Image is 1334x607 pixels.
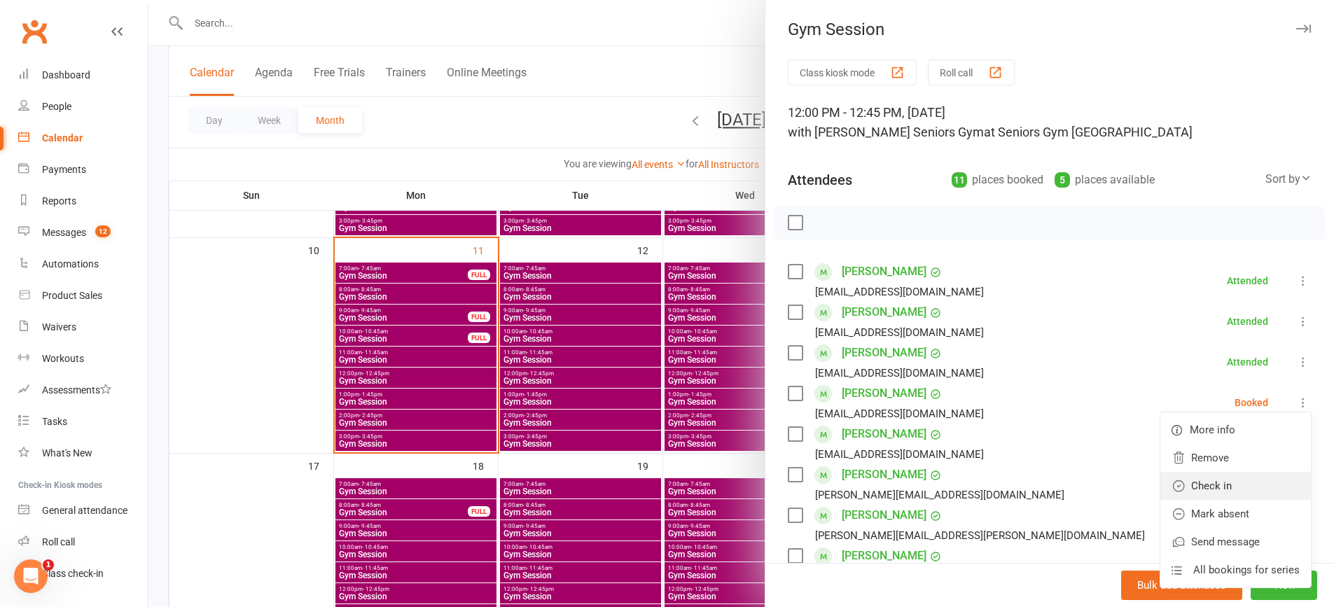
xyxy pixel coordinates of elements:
[842,504,926,526] a: [PERSON_NAME]
[1055,170,1155,190] div: places available
[18,438,148,469] a: What's New
[1160,444,1311,472] a: Remove
[1160,556,1311,584] a: All bookings for series
[815,283,984,301] div: [EMAIL_ADDRESS][DOMAIN_NAME]
[42,321,76,333] div: Waivers
[18,249,148,280] a: Automations
[952,170,1043,190] div: places booked
[18,91,148,123] a: People
[1190,421,1235,438] span: More info
[788,60,917,85] button: Class kiosk mode
[1160,500,1311,528] a: Mark absent
[1227,276,1268,286] div: Attended
[18,217,148,249] a: Messages 12
[984,125,1193,139] span: at Seniors Gym [GEOGRAPHIC_DATA]
[952,172,967,188] div: 11
[18,343,148,375] a: Workouts
[788,170,852,190] div: Attendees
[815,405,984,423] div: [EMAIL_ADDRESS][DOMAIN_NAME]
[18,123,148,154] a: Calendar
[1160,472,1311,500] a: Check in
[42,416,67,427] div: Tasks
[18,154,148,186] a: Payments
[765,20,1334,39] div: Gym Session
[1055,172,1070,188] div: 5
[815,445,984,463] div: [EMAIL_ADDRESS][DOMAIN_NAME]
[14,559,48,593] iframe: Intercom live chat
[815,526,1145,545] div: [PERSON_NAME][EMAIL_ADDRESS][PERSON_NAME][DOMAIN_NAME]
[42,195,76,207] div: Reports
[842,260,926,283] a: [PERSON_NAME]
[842,545,926,567] a: [PERSON_NAME]
[18,406,148,438] a: Tasks
[1160,528,1311,556] a: Send message
[18,280,148,312] a: Product Sales
[42,384,111,396] div: Assessments
[17,14,52,49] a: Clubworx
[42,101,71,112] div: People
[42,536,75,547] div: Roll call
[1235,398,1268,407] div: Booked
[42,568,104,579] div: Class check-in
[815,364,984,382] div: [EMAIL_ADDRESS][DOMAIN_NAME]
[18,60,148,91] a: Dashboard
[42,447,92,459] div: What's New
[42,69,90,81] div: Dashboard
[1265,170,1312,188] div: Sort by
[1227,316,1268,326] div: Attended
[42,164,86,175] div: Payments
[815,323,984,342] div: [EMAIL_ADDRESS][DOMAIN_NAME]
[42,353,84,364] div: Workouts
[18,526,148,558] a: Roll call
[842,423,926,445] a: [PERSON_NAME]
[18,186,148,217] a: Reports
[42,132,83,144] div: Calendar
[42,227,86,238] div: Messages
[815,486,1064,504] div: [PERSON_NAME][EMAIL_ADDRESS][DOMAIN_NAME]
[1227,357,1268,367] div: Attended
[1193,561,1300,578] span: All bookings for series
[842,463,926,486] a: [PERSON_NAME]
[1160,416,1311,444] a: More info
[43,559,54,571] span: 1
[42,290,102,301] div: Product Sales
[18,495,148,526] a: General attendance kiosk mode
[788,125,984,139] span: with [PERSON_NAME] Seniors Gym
[42,505,127,516] div: General attendance
[842,382,926,405] a: [PERSON_NAME]
[18,312,148,343] a: Waivers
[788,103,1312,142] div: 12:00 PM - 12:45 PM, [DATE]
[95,225,111,237] span: 12
[18,375,148,406] a: Assessments
[42,258,99,270] div: Automations
[18,558,148,589] a: Class kiosk mode
[1121,571,1242,600] button: Bulk add attendees
[842,301,926,323] a: [PERSON_NAME]
[842,342,926,364] a: [PERSON_NAME]
[928,60,1015,85] button: Roll call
